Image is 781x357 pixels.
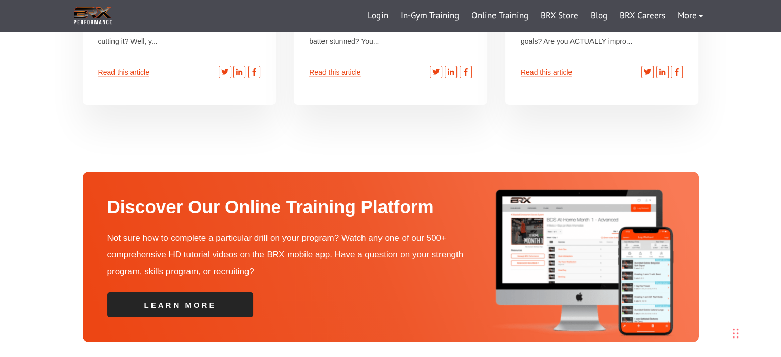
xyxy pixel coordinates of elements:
[394,4,465,28] a: In-Gym Training
[107,197,434,217] span: Discover Our Online Training Platform
[614,4,672,28] a: BRX Careers
[584,4,614,28] a: Blog
[733,318,739,349] div: Drag
[445,66,457,78] a: LinkedIn
[460,66,472,78] a: Facebook
[233,66,245,78] a: LinkedIn
[641,66,654,78] a: Twitter
[430,66,442,78] a: Twitter
[98,68,149,77] a: Read this article
[361,4,709,28] div: Navigation Menu
[535,4,584,28] a: BRX Store
[107,233,464,276] span: Not sure how to complete a particular drill on your program? Watch any one of our 500+ comprehens...
[672,4,709,28] a: More
[671,66,683,78] a: Facebook
[219,66,231,78] a: Twitter
[107,292,254,317] a: learn more
[309,68,360,77] a: Read this article
[521,68,572,77] a: Read this article
[248,66,260,78] a: Facebook
[730,308,781,357] iframe: Chat Widget
[656,66,669,78] a: LinkedIn
[361,4,394,28] a: Login
[72,5,113,26] img: BRX Transparent Logo-2
[465,4,535,28] a: Online Training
